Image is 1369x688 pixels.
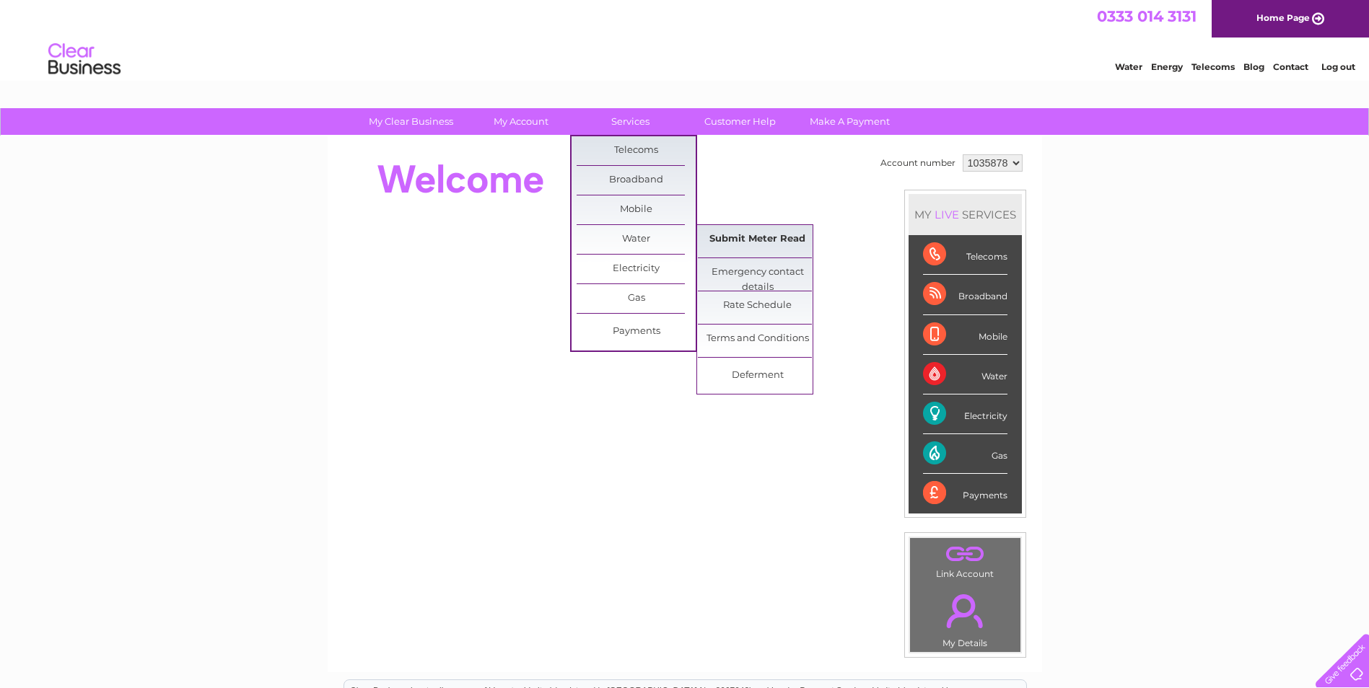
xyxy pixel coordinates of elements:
[571,108,690,135] a: Services
[698,258,817,287] a: Emergency contact details
[877,151,959,175] td: Account number
[698,225,817,254] a: Submit Meter Read
[577,225,696,254] a: Water
[351,108,471,135] a: My Clear Business
[923,355,1007,394] div: Water
[1191,61,1235,72] a: Telecoms
[1097,7,1197,25] a: 0333 014 3131
[577,284,696,313] a: Gas
[577,136,696,165] a: Telecoms
[909,582,1021,653] td: My Details
[577,195,696,224] a: Mobile
[932,208,962,221] div: LIVE
[461,108,580,135] a: My Account
[698,291,817,320] a: Rate Schedule
[1273,61,1308,72] a: Contact
[923,474,1007,513] div: Payments
[1243,61,1264,72] a: Blog
[1115,61,1142,72] a: Water
[1151,61,1183,72] a: Energy
[790,108,909,135] a: Make A Payment
[698,325,817,353] a: Terms and Conditions
[923,315,1007,355] div: Mobile
[344,8,1026,70] div: Clear Business is a trading name of Verastar Limited (registered in [GEOGRAPHIC_DATA] No. 3667643...
[577,317,696,346] a: Payments
[923,235,1007,275] div: Telecoms
[914,542,1017,567] a: .
[577,255,696,283] a: Electricity
[577,166,696,195] a: Broadband
[1321,61,1355,72] a: Log out
[48,38,121,81] img: logo.png
[909,194,1022,235] div: MY SERVICES
[909,537,1021,583] td: Link Account
[923,394,1007,434] div: Electricity
[923,275,1007,314] div: Broadband
[914,586,1017,636] a: .
[923,434,1007,474] div: Gas
[681,108,800,135] a: Customer Help
[698,361,817,390] a: Deferment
